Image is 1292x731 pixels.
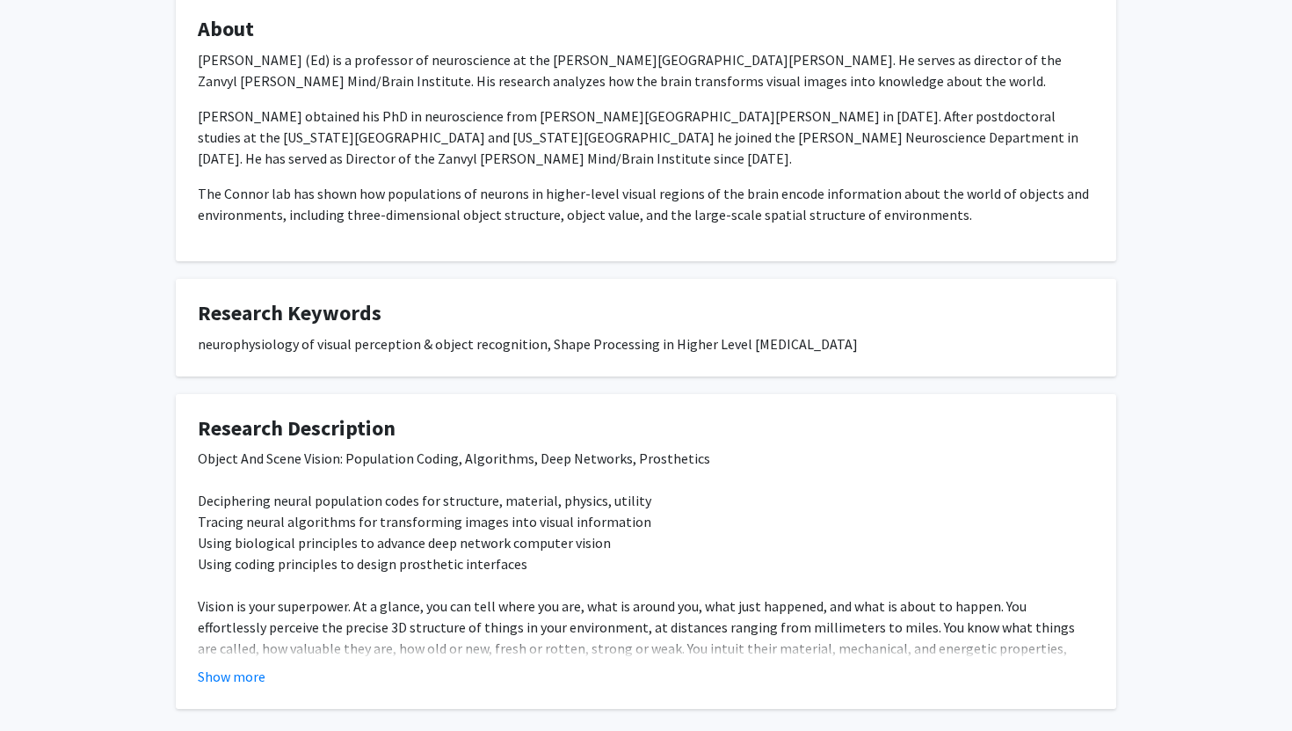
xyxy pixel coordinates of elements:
iframe: Chat [13,652,75,718]
button: Show more [198,666,265,687]
p: [PERSON_NAME] obtained his PhD in neuroscience from [PERSON_NAME][GEOGRAPHIC_DATA][PERSON_NAME] i... [198,106,1094,169]
p: [PERSON_NAME] (Ed) is a professor of neuroscience at the [PERSON_NAME][GEOGRAPHIC_DATA][PERSON_NA... [198,49,1094,91]
p: The Connor lab has shown how populations of neurons in higher-level visual regions of the brain e... [198,183,1094,225]
h4: Research Description [198,416,1094,442]
h4: Research Keywords [198,301,1094,326]
div: neurophysiology of visual perception & object recognition, Shape Processing in Higher Level [MEDI... [198,333,1094,355]
h4: About [198,17,1094,42]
